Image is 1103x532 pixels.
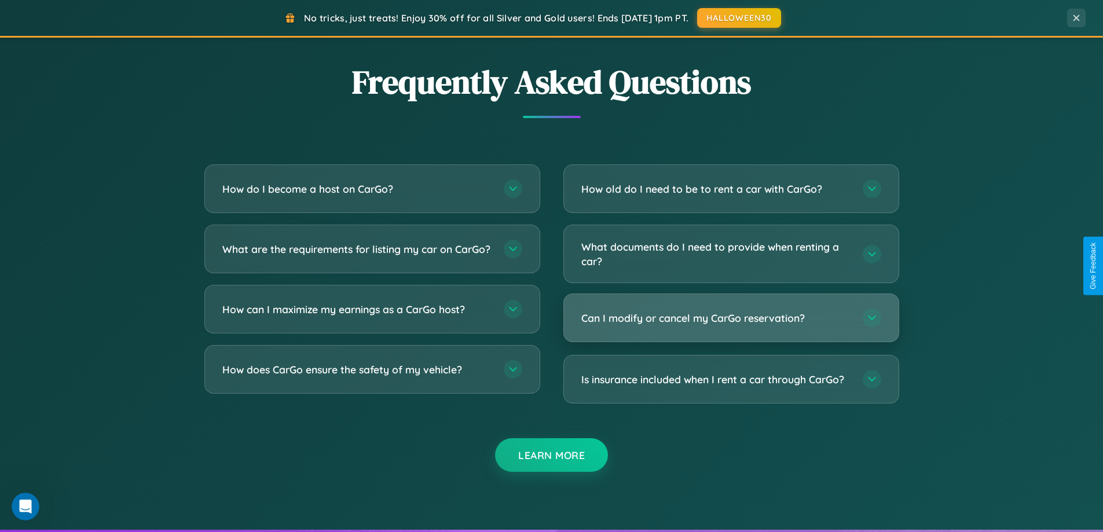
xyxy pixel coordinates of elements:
[222,242,492,256] h3: What are the requirements for listing my car on CarGo?
[581,372,851,387] h3: Is insurance included when I rent a car through CarGo?
[581,182,851,196] h3: How old do I need to be to rent a car with CarGo?
[581,240,851,268] h3: What documents do I need to provide when renting a car?
[1089,243,1097,289] div: Give Feedback
[495,438,608,472] button: Learn More
[304,12,688,24] span: No tricks, just treats! Enjoy 30% off for all Silver and Gold users! Ends [DATE] 1pm PT.
[204,60,899,104] h2: Frequently Asked Questions
[581,311,851,325] h3: Can I modify or cancel my CarGo reservation?
[12,493,39,520] iframe: Intercom live chat
[222,302,492,317] h3: How can I maximize my earnings as a CarGo host?
[697,8,781,28] button: HALLOWEEN30
[222,182,492,196] h3: How do I become a host on CarGo?
[222,362,492,377] h3: How does CarGo ensure the safety of my vehicle?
